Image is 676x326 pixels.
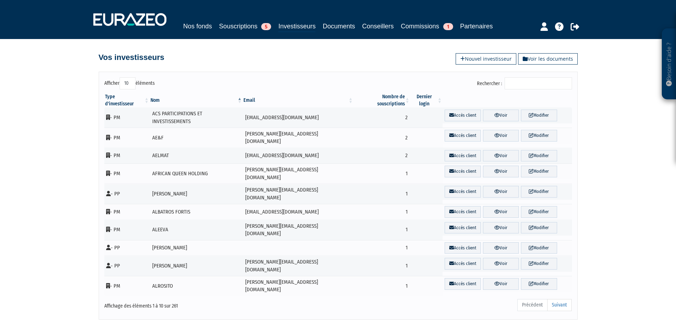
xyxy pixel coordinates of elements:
[518,53,578,65] a: Voir les documents
[354,164,411,184] td: 1
[150,256,243,276] td: [PERSON_NAME]
[150,148,243,164] td: AELMAT
[521,150,557,162] a: Modifier
[243,184,354,204] td: [PERSON_NAME][EMAIL_ADDRESS][DOMAIN_NAME]
[150,184,243,204] td: [PERSON_NAME]
[150,93,243,107] th: Nom : activer pour trier la colonne par ordre d&eacute;croissant
[401,21,453,31] a: Commissions1
[150,128,243,148] td: AE&F
[547,299,572,311] a: Suivant
[104,93,150,107] th: Type d'investisseur : activer pour trier la colonne par ordre croissant
[219,21,271,31] a: Souscriptions5
[150,164,243,184] td: AFRICAN QUEEN HOLDING
[243,93,354,107] th: Email : activer pour trier la colonne par ordre croissant
[93,13,166,26] img: 1732889491-logotype_eurazeo_blanc_rvb.png
[354,184,411,204] td: 1
[445,166,481,177] a: Accès client
[104,276,150,296] td: - PM
[483,150,519,162] a: Voir
[521,110,557,121] a: Modifier
[104,164,150,184] td: - PM
[354,128,411,148] td: 2
[521,222,557,234] a: Modifier
[104,128,150,148] td: - PM
[521,258,557,270] a: Modifier
[483,166,519,177] a: Voir
[104,240,150,256] td: - PP
[243,220,354,240] td: [PERSON_NAME][EMAIL_ADDRESS][DOMAIN_NAME]
[243,276,354,296] td: [PERSON_NAME][EMAIL_ADDRESS][DOMAIN_NAME]
[445,278,481,290] a: Accès client
[354,107,411,128] td: 2
[104,220,150,240] td: - PM
[445,222,481,234] a: Accès client
[521,242,557,254] a: Modifier
[150,220,243,240] td: ALEEVA
[104,184,150,204] td: - PP
[521,186,557,198] a: Modifier
[483,258,519,270] a: Voir
[354,93,411,107] th: Nombre de souscriptions : activer pour trier la colonne par ordre croissant
[278,21,315,32] a: Investisseurs
[521,206,557,218] a: Modifier
[150,276,243,296] td: ALROSITO
[354,276,411,296] td: 1
[243,128,354,148] td: [PERSON_NAME][EMAIL_ADDRESS][DOMAIN_NAME]
[354,148,411,164] td: 2
[243,256,354,276] td: [PERSON_NAME][EMAIL_ADDRESS][DOMAIN_NAME]
[521,166,557,177] a: Modifier
[362,21,394,31] a: Conseillers
[505,77,572,89] input: Rechercher :
[477,77,572,89] label: Rechercher :
[483,206,519,218] a: Voir
[150,240,243,256] td: [PERSON_NAME]
[183,21,212,31] a: Nos fonds
[445,206,481,218] a: Accès client
[354,256,411,276] td: 1
[150,107,243,128] td: ACS PARTICIPATIONS ET INVESTISSEMENTS
[243,107,354,128] td: [EMAIL_ADDRESS][DOMAIN_NAME]
[483,110,519,121] a: Voir
[261,23,271,30] span: 5
[354,220,411,240] td: 1
[445,242,481,254] a: Accès client
[104,256,150,276] td: - PP
[243,204,354,220] td: [EMAIL_ADDRESS][DOMAIN_NAME]
[483,186,519,198] a: Voir
[354,240,411,256] td: 1
[104,77,155,89] label: Afficher éléments
[323,21,355,31] a: Documents
[99,53,164,62] h4: Vos investisseurs
[445,110,481,121] a: Accès client
[445,258,481,270] a: Accès client
[665,32,673,96] p: Besoin d'aide ?
[243,164,354,184] td: [PERSON_NAME][EMAIL_ADDRESS][DOMAIN_NAME]
[521,278,557,290] a: Modifier
[521,130,557,142] a: Modifier
[445,186,481,198] a: Accès client
[445,150,481,162] a: Accès client
[456,53,516,65] a: Nouvel investisseur
[483,130,519,142] a: Voir
[354,204,411,220] td: 1
[443,93,572,107] th: &nbsp;
[460,21,493,31] a: Partenaires
[104,298,293,310] div: Affichage des éléments 1 à 10 sur 261
[443,23,453,30] span: 1
[483,242,519,254] a: Voir
[445,130,481,142] a: Accès client
[483,222,519,234] a: Voir
[104,148,150,164] td: - PM
[120,77,136,89] select: Afficheréléments
[410,93,443,107] th: Dernier login : activer pour trier la colonne par ordre croissant
[104,107,150,128] td: - PM
[483,278,519,290] a: Voir
[104,204,150,220] td: - PM
[150,204,243,220] td: ALBATROS FORTIS
[243,148,354,164] td: [EMAIL_ADDRESS][DOMAIN_NAME]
